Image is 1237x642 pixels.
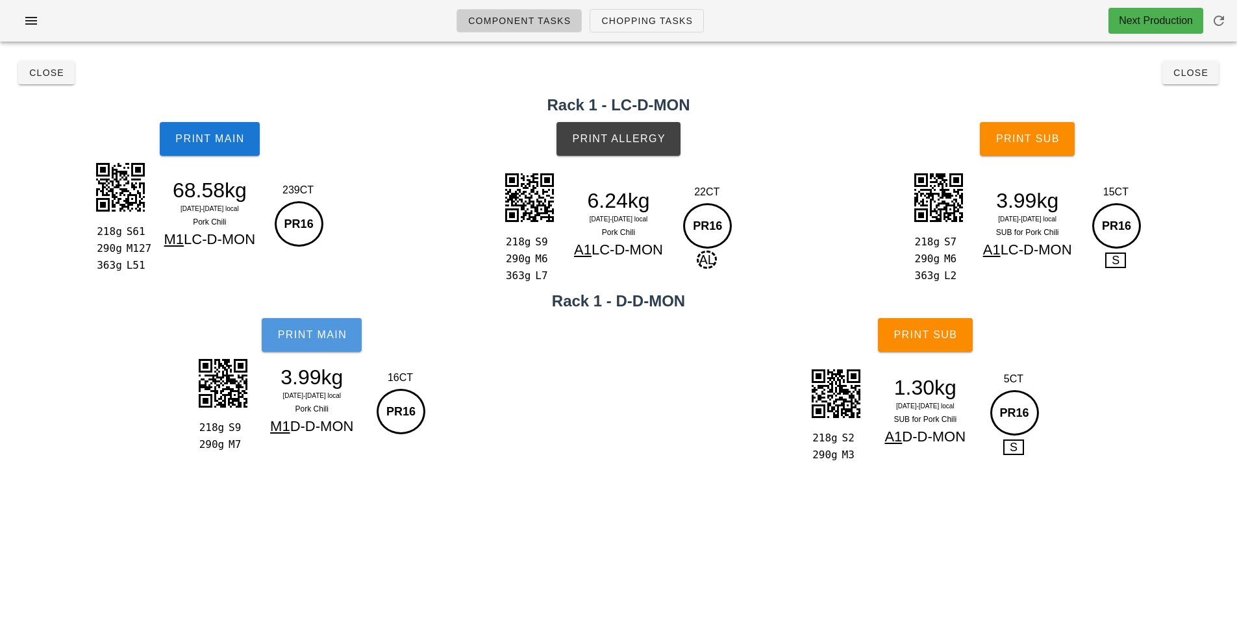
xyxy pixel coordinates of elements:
[184,231,255,247] span: LC-D-MON
[282,392,341,399] span: [DATE]-[DATE] local
[94,257,121,274] div: 363g
[255,367,368,387] div: 3.99kg
[562,226,675,239] div: Pork Chili
[88,154,153,219] img: ZBKGAlErQrS7Vyd8U6VktgcUPb1e4A8FSAVRbQKELFBGVkhhHTGrCmwVCFrS+VVRIEAISptHBMgG8UmSwUIUWnjmADZKDZZKk...
[164,231,184,247] span: M1
[270,418,290,434] span: M1
[971,226,1084,239] div: SUB for Pork Chili
[906,165,971,230] img: Y4MhiiaCg6JRKRav35kRlCgFSLNFnNqGeSYCHy2LXKGcuQEPKRRrW2tNaQEPKDCVHlgnzI5NQlp0a9hWSFkAUBNdrUyCPb3hB...
[939,267,966,284] div: L2
[995,133,1060,145] span: Print Sub
[8,290,1229,313] h2: Rack 1 - D-D-MON
[175,133,245,145] span: Print Main
[160,122,260,156] button: Print Main
[121,240,148,257] div: M127
[190,351,255,415] img: Ih+ZcQQgBQgVRP5NPREny0QGzNmeKOjb1qBZxonKcbNmneag4hBExfRNW7VLqVEJK4E0OsgPQxokaicDUfRy1LVycO2ORZFYB...
[121,257,148,274] div: L51
[18,61,75,84] button: Close
[697,251,716,269] span: AL
[912,267,939,284] div: 363g
[377,389,425,434] div: PR16
[1001,241,1072,258] span: LC-D-MON
[939,234,966,251] div: S7
[503,267,530,284] div: 363g
[1089,184,1143,200] div: 15CT
[275,201,323,247] div: PR16
[912,234,939,251] div: 218g
[884,428,902,445] span: A1
[530,234,556,251] div: S9
[869,378,982,397] div: 1.30kg
[980,122,1075,156] button: Print Sub
[29,68,64,78] span: Close
[987,371,1041,387] div: 5CT
[1092,203,1141,249] div: PR16
[153,216,266,228] div: Pork Chili
[590,216,648,223] span: [DATE]-[DATE] local
[197,436,223,453] div: 290g
[902,428,966,445] span: D-D-MON
[262,318,362,352] button: Print Main
[94,223,121,240] div: 218g
[939,251,966,267] div: M6
[683,203,732,249] div: PR16
[562,191,675,210] div: 6.24kg
[121,223,148,240] div: S61
[1162,61,1219,84] button: Close
[983,241,1001,258] span: A1
[223,436,250,453] div: M7
[468,16,571,26] span: Component Tasks
[990,390,1039,436] div: PR16
[810,430,836,447] div: 218g
[497,165,562,230] img: K1km5D0CMuEm5JRyiqyHUuuYHUKkG9hYQmDr+xDpBBtLCJgQCa5+YxPSj7F0ggmR4Oo3NiH9GEsnmBAJrn5jE9KPsXSCCZHg6...
[803,361,868,426] img: SiYk+adarVgAAAABJRU5ErkJggg==
[271,182,325,198] div: 239CT
[1119,13,1193,29] div: Next Production
[601,16,693,26] span: Chopping Tasks
[181,205,239,212] span: [DATE]-[DATE] local
[896,402,955,410] span: [DATE]-[DATE] local
[373,370,427,386] div: 16CT
[574,241,592,258] span: A1
[837,430,864,447] div: S2
[971,191,1084,210] div: 3.99kg
[1105,253,1126,268] span: S
[197,419,223,436] div: 218g
[912,251,939,267] div: 290g
[223,419,250,436] div: S9
[878,318,973,352] button: Print Sub
[8,93,1229,117] h2: Rack 1 - LC-D-MON
[94,240,121,257] div: 290g
[590,9,704,32] a: Chopping Tasks
[837,447,864,463] div: M3
[277,329,347,341] span: Print Main
[893,329,957,341] span: Print Sub
[503,234,530,251] div: 218g
[290,418,354,434] span: D-D-MON
[869,413,982,426] div: SUB for Pork Chili
[456,9,582,32] a: Component Tasks
[571,133,666,145] span: Print Allergy
[1173,68,1208,78] span: Close
[503,251,530,267] div: 290g
[998,216,1056,223] span: [DATE]-[DATE] local
[592,241,663,258] span: LC-D-MON
[530,251,556,267] div: M6
[556,122,681,156] button: Print Allergy
[530,267,556,284] div: L7
[153,180,266,200] div: 68.58kg
[680,184,734,200] div: 22CT
[1003,439,1024,455] span: S
[255,402,368,415] div: Pork Chili
[810,447,836,463] div: 290g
